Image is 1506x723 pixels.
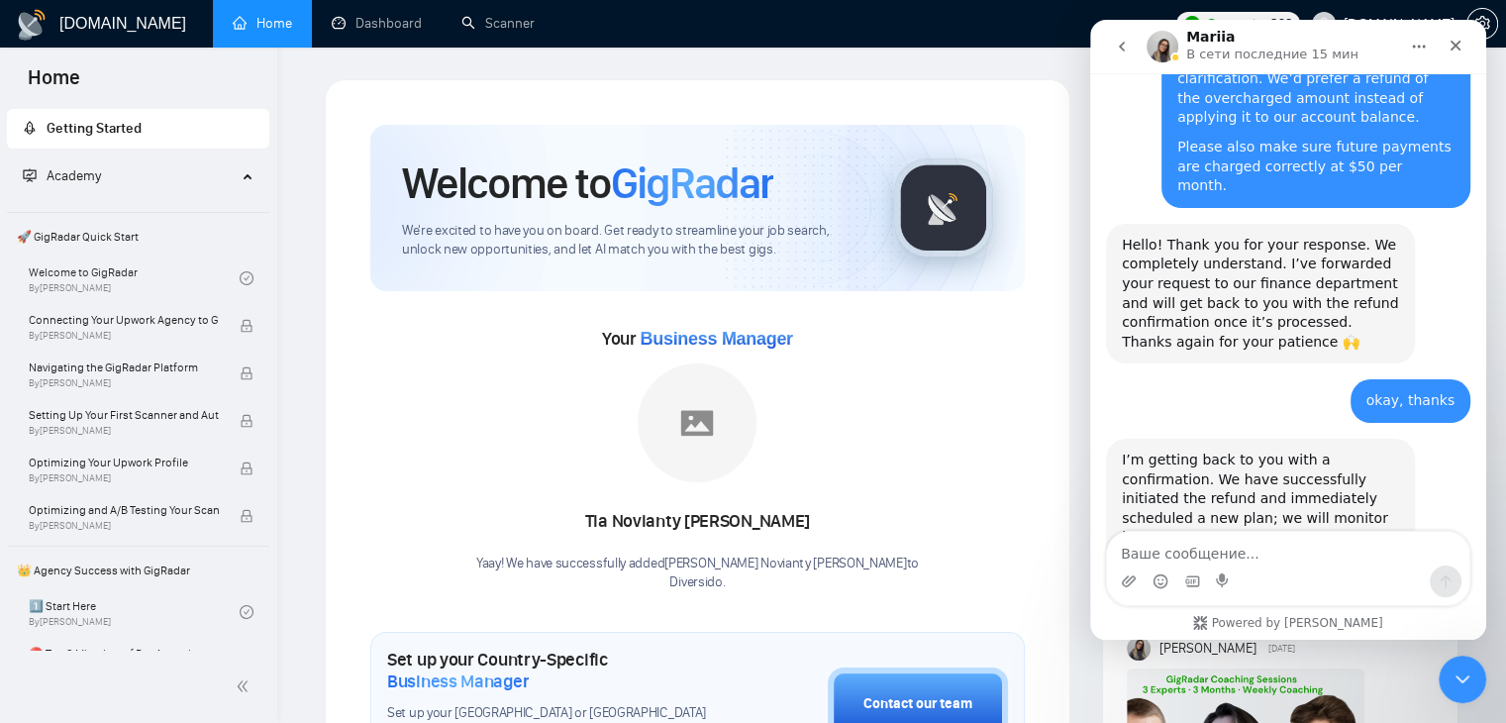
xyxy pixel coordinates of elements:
[29,330,219,342] span: By [PERSON_NAME]
[87,31,364,108] div: Thanks for letting me know and for the clarification. We’d prefer a refund of the overcharged amo...
[387,649,729,692] h1: Set up your Country-Specific
[47,120,142,137] span: Getting Started
[23,167,101,184] span: Academy
[640,329,792,349] span: Business Manager
[260,360,380,403] div: okay, thanks
[23,168,37,182] span: fund-projection-screen
[7,109,269,149] li: Getting Started
[23,121,37,135] span: rocket
[29,310,219,330] span: Connecting Your Upwork Agency to GigRadar
[29,257,240,300] a: Welcome to GigRadarBy[PERSON_NAME]
[17,512,379,546] textarea: Ваше сообщение...
[9,551,267,590] span: 👑 Agency Success with GigRadar
[476,573,919,592] p: Diversido .
[240,414,253,428] span: lock
[402,156,773,210] h1: Welcome to
[476,555,919,592] div: Yaay! We have successfully added [PERSON_NAME] Novianty [PERSON_NAME] to
[1090,20,1486,640] iframe: To enrich screen reader interactions, please activate Accessibility in Grammarly extension settings
[1466,8,1498,40] button: setting
[1158,638,1255,660] span: [PERSON_NAME]
[1127,637,1151,661] img: Mariia Heshka
[1268,640,1295,658] span: [DATE]
[29,377,219,389] span: By [PERSON_NAME]
[62,554,78,569] button: Средство выбора эмодзи
[31,554,47,569] button: Добавить вложение
[638,363,756,482] img: placeholder.png
[29,453,219,472] span: Optimizing Your Upwork Profile
[402,222,862,259] span: We're excited to have you on board. Get ready to streamline your job search, unlock new opportuni...
[476,505,919,539] div: Tia Novianty [PERSON_NAME]
[1439,656,1486,703] iframe: Intercom live chat
[29,520,219,532] span: By [PERSON_NAME]
[1206,13,1265,35] span: Connects:
[12,63,96,105] span: Home
[233,15,292,32] a: homeHome
[16,204,325,345] div: Hello! Thank you for your response. We completely understand. I’ve forwarded your request to our ...
[94,554,110,569] button: Средство выбора GIF-файла
[29,472,219,484] span: By [PERSON_NAME]
[240,271,253,285] span: check-circle
[9,217,267,257] span: 🚀 GigRadar Quick Start
[16,204,380,361] div: Mariia говорит…
[340,546,371,577] button: Отправить сообщение…
[611,156,773,210] span: GigRadar
[16,360,380,419] div: contact@diversido.io говорит…
[1184,16,1200,32] img: upwork-logo.png
[29,644,219,664] span: ⛔ Top 3 Mistakes of Pro Agencies
[602,328,793,350] span: Your
[29,405,219,425] span: Setting Up Your First Scanner and Auto-Bidder
[387,671,529,692] span: Business Manager
[32,431,309,548] div: I’m getting back to you with a confirmation. We have successfully initiated the refund and immedi...
[863,693,972,715] div: Contact our team
[29,358,219,377] span: Navigating the GigRadar Platform
[461,15,535,32] a: searchScanner
[16,419,325,623] div: I’m getting back to you with a confirmation. We have successfully initiated the refund and immedi...
[332,15,422,32] a: dashboardDashboard
[1317,17,1331,31] span: user
[240,366,253,380] span: lock
[240,462,253,475] span: lock
[1270,13,1292,35] span: 862
[236,676,255,696] span: double-left
[240,605,253,619] span: check-circle
[29,590,240,634] a: 1️⃣ Start HereBy[PERSON_NAME]
[16,419,380,639] div: Mariia говорит…
[240,319,253,333] span: lock
[29,500,219,520] span: Optimizing and A/B Testing Your Scanner for Better Results
[276,371,364,391] div: okay, thanks
[1466,16,1498,32] a: setting
[29,425,219,437] span: By [PERSON_NAME]
[47,167,101,184] span: Academy
[894,158,993,258] img: gigradar-logo.png
[16,9,48,41] img: logo
[1467,16,1497,32] span: setting
[32,216,309,333] div: Hello! Thank you for your response. We completely understand. I’ve forwarded your request to our ...
[240,509,253,523] span: lock
[126,554,142,569] button: Start recording
[87,118,364,176] div: Please also make sure future payments are charged correctly at $50 per month.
